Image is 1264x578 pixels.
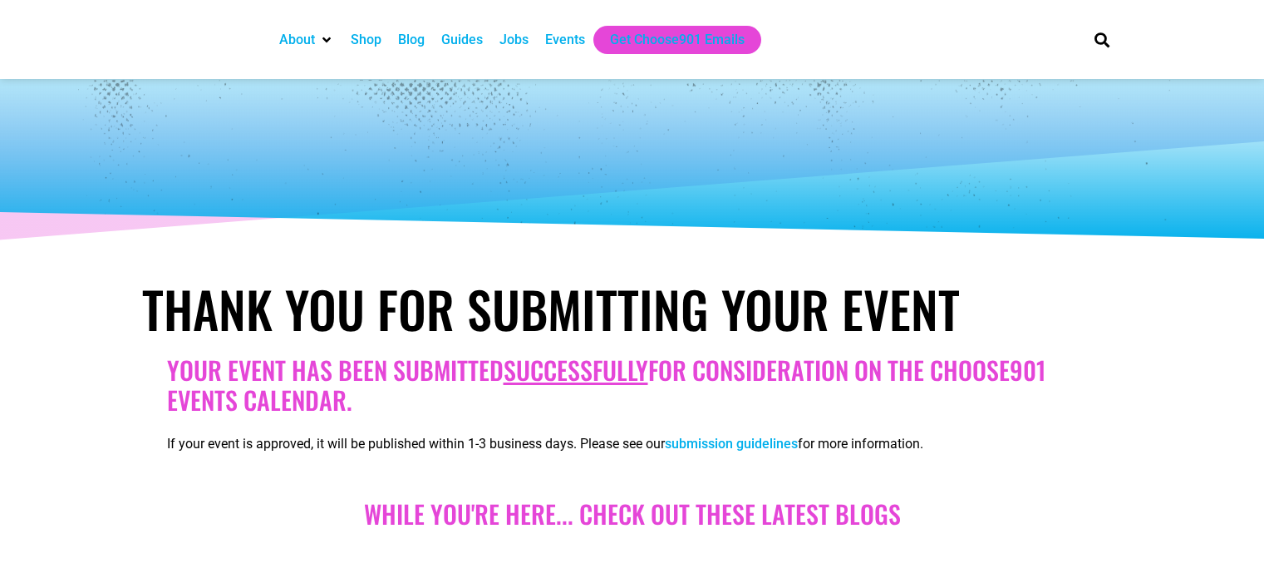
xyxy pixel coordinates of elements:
div: About [271,26,342,54]
a: Shop [351,30,381,50]
a: Blog [398,30,425,50]
a: submission guidelines [665,436,798,452]
a: Jobs [499,30,529,50]
h2: While you're here... Check out these Latest blogs [167,499,1098,529]
span: If your event is approved, it will be published within 1-3 business days. Please see our for more... [167,436,923,452]
a: About [279,30,315,50]
u: successfully [504,351,648,388]
a: Guides [441,30,483,50]
a: Events [545,30,585,50]
h1: Thank You for Submitting Your Event [142,279,1123,338]
nav: Main nav [271,26,1065,54]
a: Get Choose901 Emails [610,30,745,50]
h2: Your Event has been submitted for consideration on the Choose901 events calendar. [167,355,1098,415]
div: Search [1088,26,1115,53]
